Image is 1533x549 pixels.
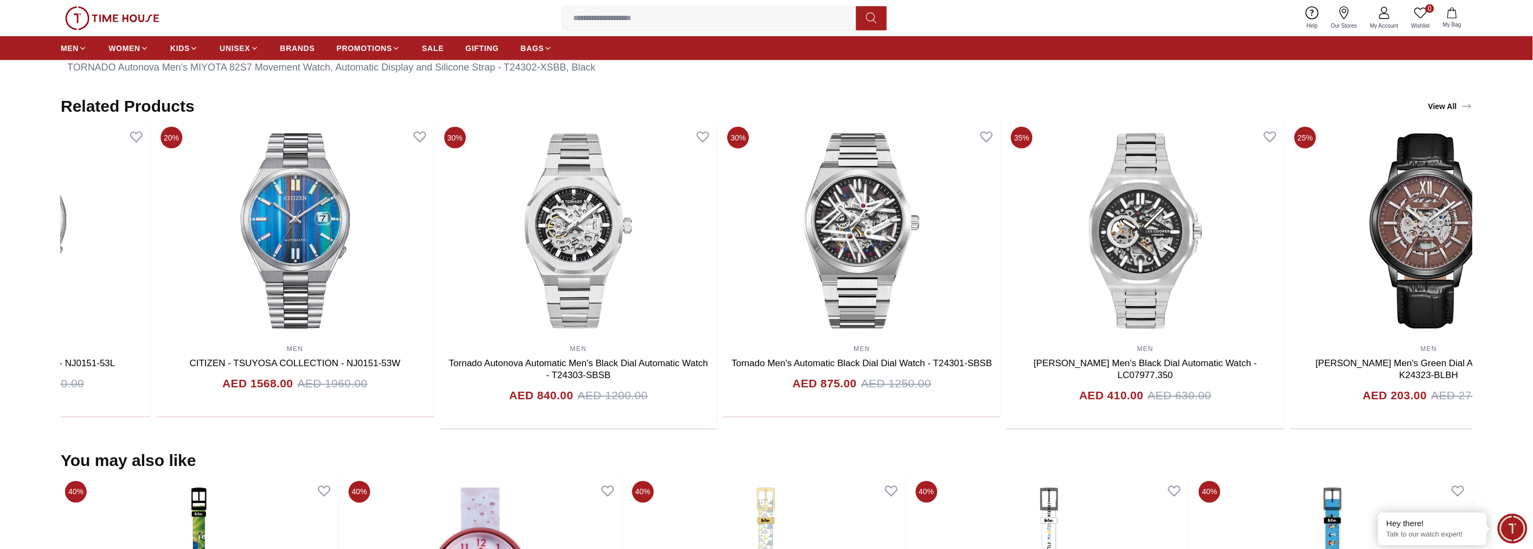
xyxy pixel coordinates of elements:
span: PROMOTIONS [337,43,393,54]
p: Talk to our watch expert! [1387,530,1479,539]
a: MEN [61,39,87,58]
h4: AED 1568.00 [222,375,293,393]
a: Our Stores [1325,4,1364,32]
span: 0 [1426,4,1434,13]
h4: AED 875.00 [793,375,857,393]
h4: AED 410.00 [1080,387,1144,405]
div: TORNADO Autonova Men's MIYOTA 82S7 Movement Watch, Automatic Display and Silicone Strap - T24302-... [67,60,1466,75]
span: Our Stores [1327,22,1362,30]
span: 40% [349,481,370,503]
span: GIFTING [465,43,499,54]
span: Wishlist [1407,22,1434,30]
span: AED 1250.00 [861,375,931,393]
div: View All [1428,101,1472,112]
a: UNISEX [220,39,258,58]
span: AED 1200.00 [578,387,647,405]
a: Tornado Autonova Automatic Men's Black Dial Automatic Watch - T24303-SBSB [449,359,708,381]
a: MEN [287,346,303,353]
img: Tornado Men's Automatic Black Dial Dial Watch - T24301-SBSB [723,123,1001,340]
a: MEN [1421,346,1437,353]
span: 20% [161,127,182,149]
span: 40% [1199,481,1221,503]
span: AED 1960.00 [298,375,368,393]
span: UNISEX [220,43,250,54]
span: 30% [728,127,749,149]
img: Lee Cooper Men's Black Dial Automatic Watch - LC07977.350 [1006,123,1284,340]
a: 0Wishlist [1405,4,1436,32]
a: CITIZEN - TSUYOSA COLLECTION - NJ0151-53W [190,359,401,369]
a: KIDS [170,39,198,58]
div: Hey there! [1387,518,1479,529]
span: WOMEN [108,43,140,54]
a: BRANDS [280,39,315,58]
span: 40% [65,481,87,503]
span: SALE [422,43,444,54]
span: 40% [632,481,654,503]
a: SALE [422,39,444,58]
img: CITIZEN - TSUYOSA COLLECTION - NJ0151-53W [156,123,434,340]
span: My Account [1366,22,1403,30]
span: Help [1303,22,1323,30]
span: 40% [915,481,937,503]
a: MEN [1137,346,1153,353]
h4: AED 203.00 [1363,387,1427,405]
span: BRANDS [280,43,315,54]
span: 35% [1011,127,1032,149]
a: GIFTING [465,39,499,58]
div: Chat Widget [1498,514,1528,544]
span: KIDS [170,43,190,54]
span: AED 1910.00 [14,375,84,393]
span: AED 630.00 [1148,387,1211,405]
a: BAGS [521,39,552,58]
span: My Bag [1439,21,1466,29]
h2: Related Products [61,97,195,116]
a: [PERSON_NAME] Men's Black Dial Automatic Watch - LC07977.350 [1034,359,1258,381]
span: MEN [61,43,79,54]
a: Tornado Men's Automatic Black Dial Dial Watch - T24301-SBSB [732,359,992,369]
a: Help [1300,4,1325,32]
span: 30% [444,127,466,149]
a: MEN [570,346,587,353]
a: WOMEN [108,39,149,58]
span: AED 270.00 [1432,387,1495,405]
button: My Bag [1436,5,1468,31]
img: Tornado Autonova Automatic Men's Black Dial Automatic Watch - T24303-SBSB [440,123,717,340]
a: View All [1426,99,1474,114]
span: 25% [1294,127,1316,149]
span: BAGS [521,43,544,54]
h4: AED 840.00 [509,387,573,405]
h2: You may also like [61,451,196,470]
a: MEN [854,346,870,353]
a: PROMOTIONS [337,39,401,58]
img: ... [65,7,159,30]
